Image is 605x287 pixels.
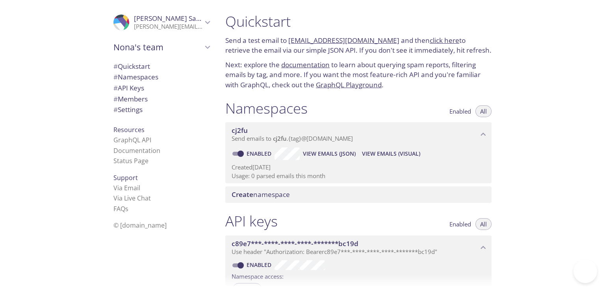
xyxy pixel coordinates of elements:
[113,146,160,155] a: Documentation
[225,60,492,90] p: Next: explore the to learn about querying spam reports, filtering emails by tag, and more. If you...
[273,134,287,142] span: cj2fu
[232,172,485,180] p: Usage: 0 parsed emails this month
[225,122,492,147] div: cj2fu namespace
[245,150,275,157] a: Enabled
[113,125,145,134] span: Resources
[475,218,492,230] button: All
[232,190,253,199] span: Create
[288,36,399,45] a: [EMAIL_ADDRESS][DOMAIN_NAME]
[107,94,216,105] div: Members
[107,83,216,94] div: API Keys
[113,194,151,202] a: Via Live Chat
[113,105,143,114] span: Settings
[232,270,284,281] label: Namespace access:
[113,105,118,114] span: #
[113,62,150,71] span: Quickstart
[113,136,151,144] a: GraphQL API
[107,72,216,83] div: Namespaces
[107,104,216,115] div: Team Settings
[125,204,128,213] span: s
[430,36,459,45] a: click here
[107,61,216,72] div: Quickstart
[225,99,308,117] h1: Namespaces
[232,163,485,171] p: Created [DATE]
[113,94,148,103] span: Members
[113,72,118,81] span: #
[113,83,144,92] span: API Keys
[113,62,118,71] span: #
[134,23,202,31] p: [PERSON_NAME][EMAIL_ADDRESS][DOMAIN_NAME]
[232,190,290,199] span: namespace
[232,134,353,142] span: Send emails to . {tag} @[DOMAIN_NAME]
[107,9,216,35] div: Nona Salvedia
[573,259,597,283] iframe: Help Scout Beacon - Open
[225,13,492,30] h1: Quickstart
[113,173,138,182] span: Support
[113,83,118,92] span: #
[107,37,216,57] div: Nona's team
[300,147,359,160] button: View Emails (JSON)
[445,218,476,230] button: Enabled
[113,204,128,213] a: FAQ
[232,126,248,135] span: cj2fu
[113,156,148,165] a: Status Page
[359,147,423,160] button: View Emails (Visual)
[362,149,420,158] span: View Emails (Visual)
[281,60,330,69] a: documentation
[245,261,275,269] a: Enabled
[113,221,167,230] span: © [DOMAIN_NAME]
[303,149,356,158] span: View Emails (JSON)
[134,14,215,23] span: [PERSON_NAME] Salvedia
[475,105,492,117] button: All
[113,42,202,53] span: Nona's team
[113,72,158,81] span: Namespaces
[113,184,140,192] a: Via Email
[445,105,476,117] button: Enabled
[225,212,278,230] h1: API keys
[225,35,492,55] p: Send a test email to and then to retrieve the email via our simple JSON API. If you don't see it ...
[113,94,118,103] span: #
[225,186,492,203] div: Create namespace
[316,80,382,89] a: GraphQL Playground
